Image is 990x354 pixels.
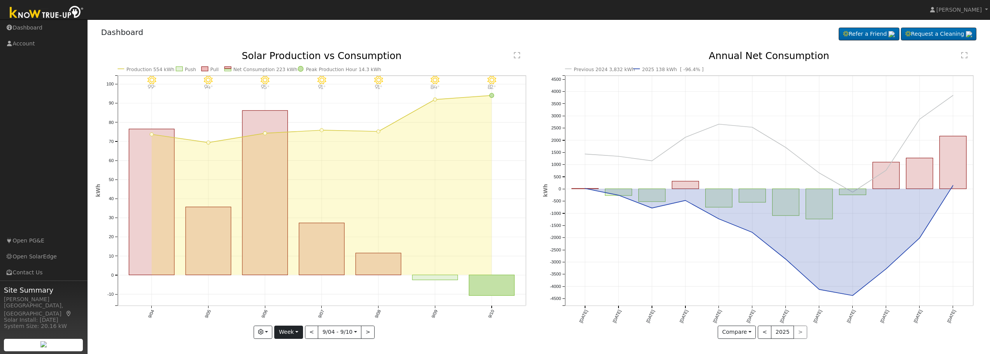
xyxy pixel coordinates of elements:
[758,326,771,339] button: <
[242,111,288,275] rect: onclick=""
[551,150,561,155] text: 1500
[305,326,319,339] button: <
[940,136,967,189] rect: onclick=""
[559,187,561,191] text: 0
[578,309,588,324] text: [DATE]
[95,184,101,197] text: kWh
[551,89,561,94] text: 4000
[550,296,561,301] text: -4500
[550,284,561,289] text: -4000
[717,217,720,221] circle: onclick=""
[683,136,687,139] circle: onclick=""
[817,171,821,175] circle: onclick=""
[839,28,899,41] a: Refer a Friend
[839,189,866,195] rect: onclick=""
[317,309,325,319] text: 9/07
[817,288,821,291] circle: onclick=""
[431,76,439,84] i: 9/09 - Clear
[936,7,982,13] span: [PERSON_NAME]
[605,189,632,195] rect: onclick=""
[550,248,561,252] text: -2500
[4,285,83,295] span: Site Summary
[551,101,561,106] text: 3500
[574,67,635,72] text: Previous 2024 3,832 kWh
[773,189,799,216] rect: onclick=""
[361,326,375,339] button: >
[204,76,212,84] i: 9/05 - Clear
[4,322,83,330] div: System Size: 20.16 kW
[317,76,326,84] i: 9/07 - Clear
[542,184,548,197] text: kWh
[946,309,957,324] text: [DATE]
[638,189,665,202] rect: onclick=""
[487,76,496,84] i: 9/10 - MostlyClear
[784,258,787,261] circle: onclick=""
[371,85,386,90] p: 91°
[961,52,967,59] text: 
[550,260,561,265] text: -3000
[617,155,620,158] circle: onclick=""
[377,130,380,133] circle: onclick=""
[918,237,922,240] circle: onclick=""
[554,174,561,179] text: 500
[314,85,329,90] p: 91°
[717,122,720,126] circle: onclick=""
[233,67,298,72] text: Net Consumption 223 kWh
[185,67,196,72] text: Push
[552,199,561,204] text: -500
[210,67,219,72] text: Pull
[750,231,754,234] circle: onclick=""
[487,309,495,319] text: 9/10
[109,158,114,163] text: 60
[918,118,922,121] circle: onclick=""
[106,82,114,86] text: 100
[147,76,156,84] i: 9/04 - Clear
[739,189,766,202] rect: onclick=""
[6,4,88,22] img: Know True-Up
[612,309,622,324] text: [DATE]
[583,187,587,190] circle: onclick=""
[4,295,83,303] div: [PERSON_NAME]
[320,129,323,132] circle: onclick=""
[642,67,703,72] text: 2025 138 kWh [ -96.4% ]
[201,85,216,90] p: 94°
[550,223,561,228] text: -1500
[144,85,159,90] p: 99°
[846,309,856,324] text: [DATE]
[4,316,83,324] div: Solar Install: [DATE]
[111,273,114,277] text: 0
[718,326,756,339] button: Compare
[318,326,361,339] button: 9/04 - 9/10
[204,309,212,319] text: 9/05
[880,309,890,324] text: [DATE]
[207,141,210,145] circle: onclick=""
[356,253,401,275] rect: onclick=""
[550,235,561,240] text: -2000
[779,309,789,324] text: [DATE]
[109,254,114,258] text: 10
[306,67,381,72] text: Peak Production Hour 14.3 kWh
[428,85,443,90] p: 84°
[750,126,754,129] circle: onclick=""
[901,28,976,41] a: Request a Cleaning
[813,309,823,324] text: [DATE]
[374,309,382,319] text: 9/08
[784,146,787,149] circle: onclick=""
[851,294,855,298] circle: onclick=""
[150,133,153,136] circle: onclick=""
[433,98,437,101] circle: onclick=""
[129,129,174,275] rect: onclick=""
[913,309,923,324] text: [DATE]
[771,326,794,339] button: 2025
[851,190,855,194] circle: onclick=""
[109,177,114,182] text: 50
[966,31,972,37] img: retrieve
[431,309,438,319] text: 9/09
[873,162,900,189] rect: onclick=""
[261,76,269,84] i: 9/06 - Clear
[951,184,955,187] circle: onclick=""
[617,194,620,197] circle: onclick=""
[672,181,699,189] rect: onclick=""
[147,309,155,319] text: 9/04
